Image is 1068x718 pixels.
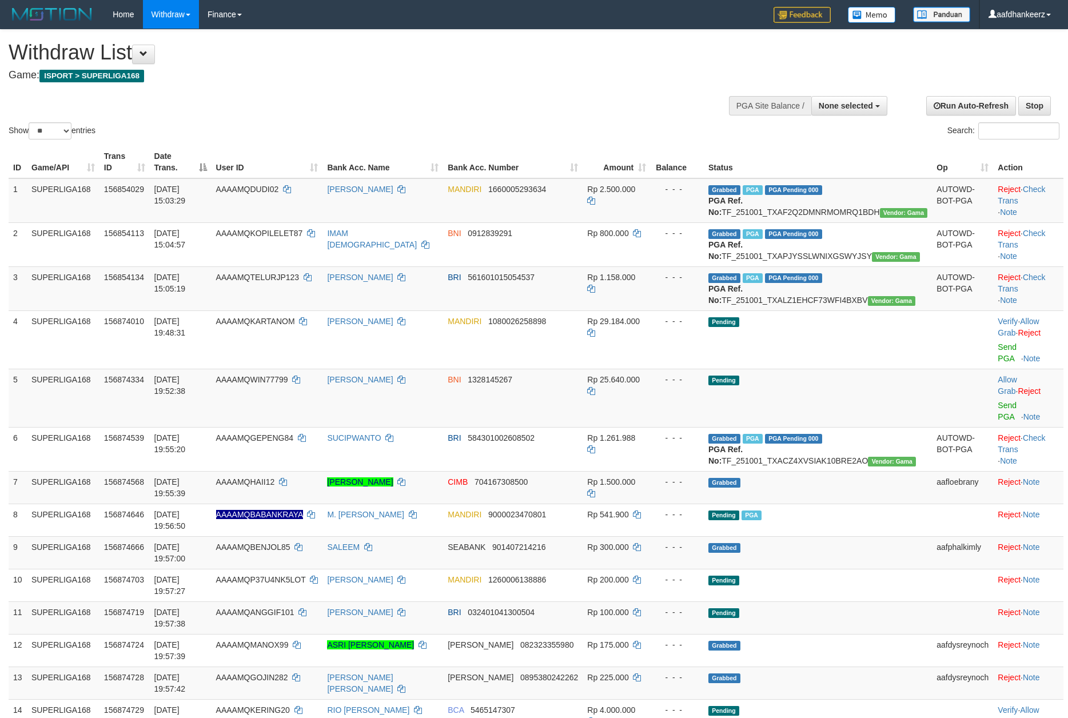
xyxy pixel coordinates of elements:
td: · [993,471,1063,504]
td: 3 [9,266,27,310]
a: Reject [998,433,1021,442]
span: Copy 0895380242262 to clipboard [520,673,578,682]
td: 7 [9,471,27,504]
a: Check Trans [998,185,1045,205]
span: Marked by aafsengchandara [743,434,763,444]
span: AAAAMQGEPENG84 [216,433,293,442]
td: · · [993,310,1063,369]
a: Reject [998,673,1021,682]
img: panduan.png [913,7,970,22]
a: Reject [1018,386,1041,396]
span: [DATE] 19:55:39 [154,477,186,498]
a: Allow Grab [998,375,1017,396]
a: Note [1000,252,1017,261]
span: [DATE] 19:57:42 [154,673,186,693]
td: · [993,536,1063,569]
td: aafloebrany [932,471,993,504]
span: 156874334 [104,375,144,384]
a: Reject [998,575,1021,584]
span: 156874729 [104,705,144,715]
td: 11 [9,601,27,634]
span: Marked by aafchhiseyha [743,229,763,239]
td: 2 [9,222,27,266]
span: AAAAMQANGGIF101 [216,608,294,617]
td: 4 [9,310,27,369]
div: - - - [655,316,699,327]
span: Pending [708,576,739,585]
a: Reject [998,608,1021,617]
h1: Withdraw List [9,41,700,64]
a: Check Trans [998,229,1045,249]
span: 156874010 [104,317,144,326]
a: Reject [998,229,1021,238]
span: AAAAMQBENJOL85 [216,543,290,552]
td: SUPERLIGA168 [27,569,99,601]
span: Grabbed [708,478,740,488]
td: SUPERLIGA168 [27,634,99,667]
span: 156874719 [104,608,144,617]
span: [DATE] 19:55:20 [154,433,186,454]
span: AAAAMQDUDI02 [216,185,279,194]
select: Showentries [29,122,71,139]
span: Grabbed [708,673,740,683]
span: 156854029 [104,185,144,194]
a: [PERSON_NAME] [327,375,393,384]
a: Allow Grab [998,317,1039,337]
span: [PERSON_NAME] [448,673,513,682]
th: Balance [651,146,704,178]
td: 10 [9,569,27,601]
span: CIMB [448,477,468,486]
th: Game/API: activate to sort column ascending [27,146,99,178]
th: Status [704,146,932,178]
th: ID [9,146,27,178]
span: Marked by aafsoycanthlai [742,510,762,520]
a: Check Trans [998,433,1045,454]
span: 156874568 [104,477,144,486]
td: SUPERLIGA168 [27,536,99,569]
span: Rp 100.000 [587,608,628,617]
span: BNI [448,229,461,238]
span: Pending [708,317,739,327]
td: 5 [9,369,27,427]
span: [DATE] 15:03:29 [154,185,186,205]
td: SUPERLIGA168 [27,504,99,536]
a: SUCIPWANTO [327,433,381,442]
span: Copy 584301002608502 to clipboard [468,433,535,442]
span: AAAAMQTELURJP123 [216,273,300,282]
span: ISPORT > SUPERLIGA168 [39,70,144,82]
label: Search: [947,122,1059,139]
th: Date Trans.: activate to sort column descending [150,146,212,178]
td: AUTOWD-BOT-PGA [932,266,993,310]
span: Vendor URL: https://trx31.1velocity.biz [868,296,916,306]
span: Copy 9000023470801 to clipboard [488,510,546,519]
a: [PERSON_NAME] [327,317,393,326]
span: Rp 25.640.000 [587,375,640,384]
td: SUPERLIGA168 [27,471,99,504]
span: Vendor URL: https://trx31.1velocity.biz [880,208,928,218]
th: Action [993,146,1063,178]
td: 9 [9,536,27,569]
a: [PERSON_NAME] [327,185,393,194]
span: Copy 1260006138886 to clipboard [488,575,546,584]
span: [PERSON_NAME] [448,640,513,649]
span: Rp 541.900 [587,510,628,519]
span: None selected [819,101,873,110]
td: TF_251001_TXAPJYSSLWNIXGSWYJSY [704,222,932,266]
a: Send PGA [998,401,1017,421]
span: Copy 082323355980 to clipboard [520,640,573,649]
td: SUPERLIGA168 [27,178,99,223]
b: PGA Ref. No: [708,240,743,261]
b: PGA Ref. No: [708,284,743,305]
a: Note [1023,608,1040,617]
td: aafdysreynoch [932,667,993,699]
td: · [993,634,1063,667]
span: Rp 2.500.000 [587,185,635,194]
td: SUPERLIGA168 [27,222,99,266]
span: Copy 1660005293634 to clipboard [488,185,546,194]
td: · · [993,222,1063,266]
span: Pending [708,706,739,716]
span: BRI [448,433,461,442]
span: BNI [448,375,461,384]
a: ASRI [PERSON_NAME] [327,640,414,649]
a: RIO [PERSON_NAME] [327,705,409,715]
